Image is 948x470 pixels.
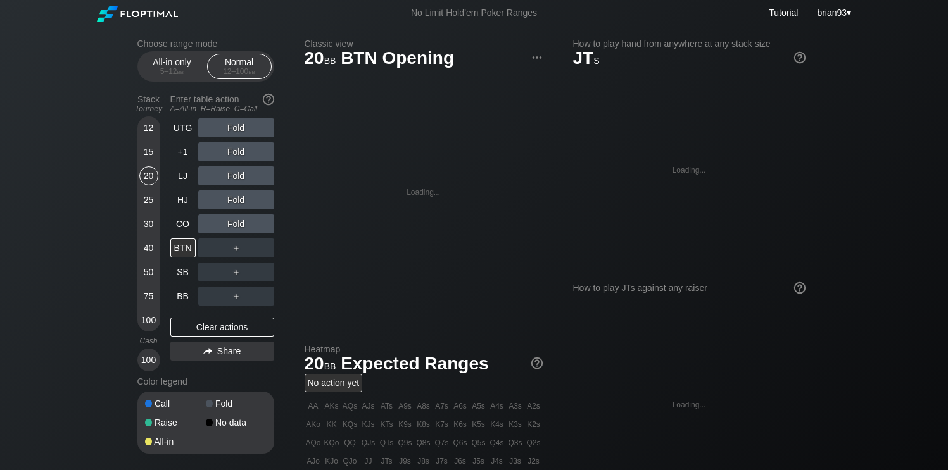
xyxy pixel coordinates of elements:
div: AJo [305,452,322,470]
div: Q6s [452,434,469,452]
div: Color legend [137,371,274,392]
div: A5s [470,397,488,415]
div: ＋ [198,287,274,306]
div: Normal [210,54,269,78]
span: bb [248,67,255,76]
div: KQs [341,416,359,433]
div: ▾ [814,6,852,20]
div: ATs [378,397,396,415]
div: J8s [415,452,433,470]
div: Tourney [132,104,165,113]
div: J4s [488,452,506,470]
div: +1 [170,142,196,161]
div: 40 [139,238,158,257]
div: A6s [452,397,469,415]
div: Fold [198,190,274,209]
div: K3s [507,416,524,433]
div: A3s [507,397,524,415]
span: bb [324,53,336,66]
div: QQ [341,434,359,452]
div: SB [170,263,196,281]
div: All-in [145,437,206,446]
div: QTs [378,434,396,452]
a: Tutorial [769,8,798,18]
div: All-in only [143,54,201,78]
div: Fold [198,142,274,161]
div: 25 [139,190,158,209]
img: Floptimal logo [97,6,178,22]
span: bb [177,67,184,76]
span: BTN Opening [339,49,456,70]
div: AQo [305,434,322,452]
div: J7s [433,452,451,470]
div: Q2s [525,434,543,452]
div: AJs [360,397,377,415]
div: K9s [396,416,414,433]
div: Cash [132,337,165,345]
div: HJ [170,190,196,209]
div: J2s [525,452,543,470]
div: BB [170,287,196,306]
div: KJo [323,452,341,470]
div: No Limit Hold’em Poker Ranges [392,8,556,21]
img: help.32db89a4.svg [530,356,544,370]
div: K2s [525,416,543,433]
div: BTN [170,238,196,257]
div: 12 [139,118,158,137]
div: J3s [507,452,524,470]
div: Q5s [470,434,488,452]
div: A8s [415,397,433,415]
div: AKo [305,416,322,433]
div: JJ [360,452,377,470]
div: Loading... [673,400,706,409]
div: UTG [170,118,196,137]
div: Share [170,342,274,361]
div: Stack [132,89,165,118]
div: A7s [433,397,451,415]
div: 100 [139,311,158,330]
div: LJ [170,166,196,185]
img: help.32db89a4.svg [793,281,807,295]
div: Q3s [507,434,524,452]
div: 20 [139,166,158,185]
h2: Choose range mode [137,39,274,49]
img: help.32db89a4.svg [262,92,275,106]
div: Fold [198,118,274,137]
div: J9s [396,452,414,470]
div: No action yet [305,374,363,392]
span: s [593,53,599,66]
div: Enter table action [170,89,274,118]
div: AKs [323,397,341,415]
div: A4s [488,397,506,415]
div: A9s [396,397,414,415]
span: 20 [303,49,338,70]
img: ellipsis.fd386fe8.svg [530,51,544,65]
div: J6s [452,452,469,470]
div: Call [145,399,206,408]
div: A2s [525,397,543,415]
div: Fold [206,399,267,408]
div: K7s [433,416,451,433]
img: help.32db89a4.svg [793,51,807,65]
div: 100 [139,350,158,369]
div: How to play JTs against any raiser [573,283,806,293]
div: Loading... [407,188,440,197]
div: Q9s [396,434,414,452]
h2: How to play hand from anywhere at any stack size [573,39,806,49]
span: bb [324,358,336,372]
div: No data [206,418,267,427]
div: QJs [360,434,377,452]
div: CO [170,214,196,233]
div: Clear actions [170,318,274,337]
div: Fold [198,214,274,233]
span: brian93 [817,8,847,18]
div: J5s [470,452,488,470]
div: ＋ [198,263,274,281]
div: K4s [488,416,506,433]
div: Fold [198,166,274,185]
div: Q4s [488,434,506,452]
h2: Heatmap [305,344,543,354]
span: JT [573,48,600,68]
span: 20 [303,354,338,375]
div: Q8s [415,434,433,452]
